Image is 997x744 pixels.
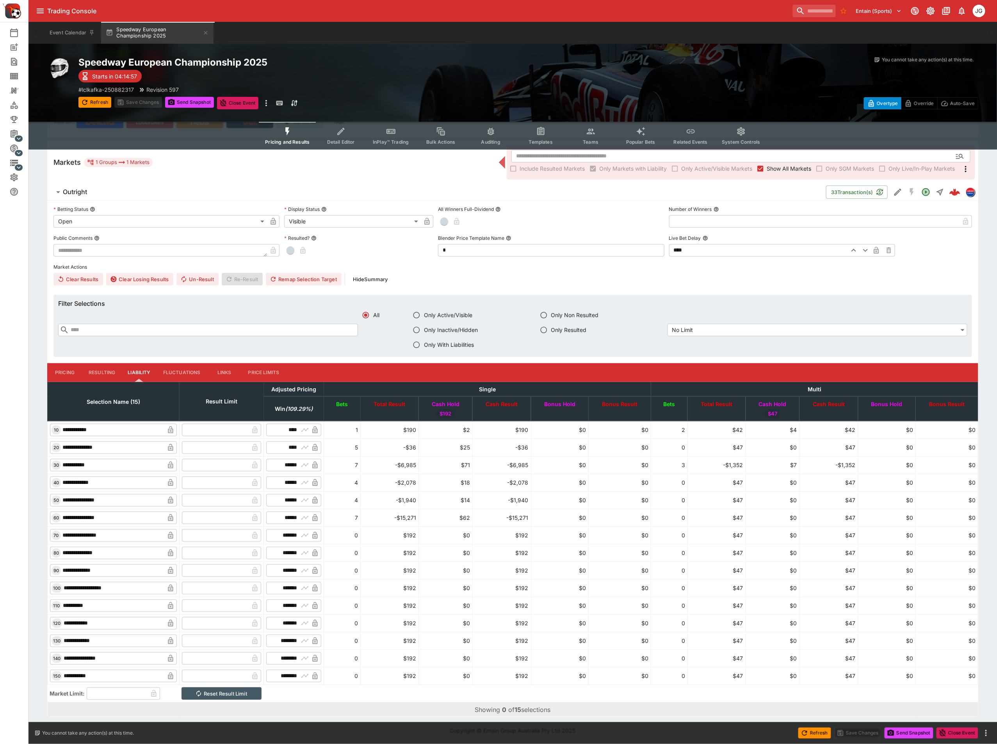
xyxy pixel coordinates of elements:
[52,585,62,591] span: 100
[591,619,648,627] div: $0
[326,426,358,434] div: 1
[804,400,853,409] span: Cash Result
[918,443,976,451] div: $0
[901,97,937,109] button: Override
[861,478,913,487] div: $0
[373,311,379,319] span: All
[748,461,797,469] div: $7
[748,566,797,575] div: $0
[363,549,416,557] div: $192
[714,207,719,212] button: Number of Winners
[690,496,743,504] div: $47
[2,2,21,20] img: PriceKinetics Logo
[748,496,797,504] div: $0
[284,235,310,241] p: Resulted?
[591,531,648,539] div: $0
[9,158,31,168] div: Infrastructure
[861,619,913,627] div: $0
[802,496,856,504] div: $47
[861,584,913,592] div: $0
[802,478,856,487] div: $47
[326,637,358,645] div: 0
[421,549,470,557] div: $0
[690,443,743,451] div: $47
[802,619,856,627] div: $47
[851,5,906,17] button: Select Tenant
[436,410,454,418] span: $192
[328,400,357,409] span: Bets
[655,400,684,409] span: Bets
[421,601,470,610] div: $0
[426,139,455,145] span: Bulk Actions
[365,400,414,409] span: Total Result
[326,549,358,557] div: 0
[949,187,960,198] div: 540eeb10-6ffa-49c2-95c4-aa8e72fae9ec
[176,273,218,285] span: Un-Result
[534,566,586,575] div: $0
[802,461,856,469] div: -$1,352
[953,149,967,163] button: Open
[626,139,655,145] span: Popular Bets
[266,404,321,414] span: Win(109.29%)
[837,5,850,17] button: No Bookmarks
[748,619,797,627] div: $0
[861,461,913,469] div: $0
[802,443,856,451] div: $47
[52,621,62,626] span: 120
[534,584,586,592] div: $0
[265,139,310,145] span: Pricing and Results
[920,400,973,409] span: Bonus Result
[90,207,95,212] button: Betting Status
[363,443,416,451] div: -$36
[534,531,586,539] div: $0
[802,514,856,522] div: $47
[207,363,242,382] button: Links
[863,400,911,409] span: Bonus Hold
[802,566,856,575] div: $47
[262,97,271,109] button: more
[266,273,342,285] button: Remap Selection Target
[363,461,416,469] div: -$6,985
[908,4,922,18] button: Connected to PK
[668,324,967,336] div: No Limit
[653,461,685,469] div: 3
[78,86,134,94] p: Copy To Clipboard
[765,410,780,418] span: $47
[53,235,93,241] p: Public Comments
[45,22,100,44] button: Event Calendar
[918,566,976,575] div: $0
[653,496,685,504] div: 0
[52,603,61,608] span: 110
[87,158,150,167] div: 1 Groups 1 Markets
[534,443,586,451] div: $0
[520,164,585,173] span: Include Resulted Markets
[748,531,797,539] div: $0
[424,326,478,334] span: Only Inactive/Hidden
[692,400,741,409] span: Total Result
[47,56,72,81] img: motorracing.png
[653,601,685,610] div: 0
[939,4,953,18] button: Documentation
[475,443,529,451] div: -$36
[534,496,586,504] div: $0
[591,478,648,487] div: $0
[918,496,976,504] div: $0
[421,443,470,451] div: $25
[481,139,500,145] span: Auditing
[826,164,874,173] span: Only SGM Markets
[9,129,31,139] div: Management
[475,601,529,610] div: $192
[421,566,470,575] div: $0
[918,478,976,487] div: $0
[284,206,320,212] p: Display Status
[802,531,856,539] div: $47
[326,566,358,575] div: 0
[748,601,797,610] div: $0
[861,426,913,434] div: $0
[591,601,648,610] div: $0
[973,5,985,17] div: James Gordon
[861,601,913,610] div: $0
[33,4,47,18] button: open drawer
[826,186,888,199] button: 33Transaction(s)
[919,185,933,199] button: Open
